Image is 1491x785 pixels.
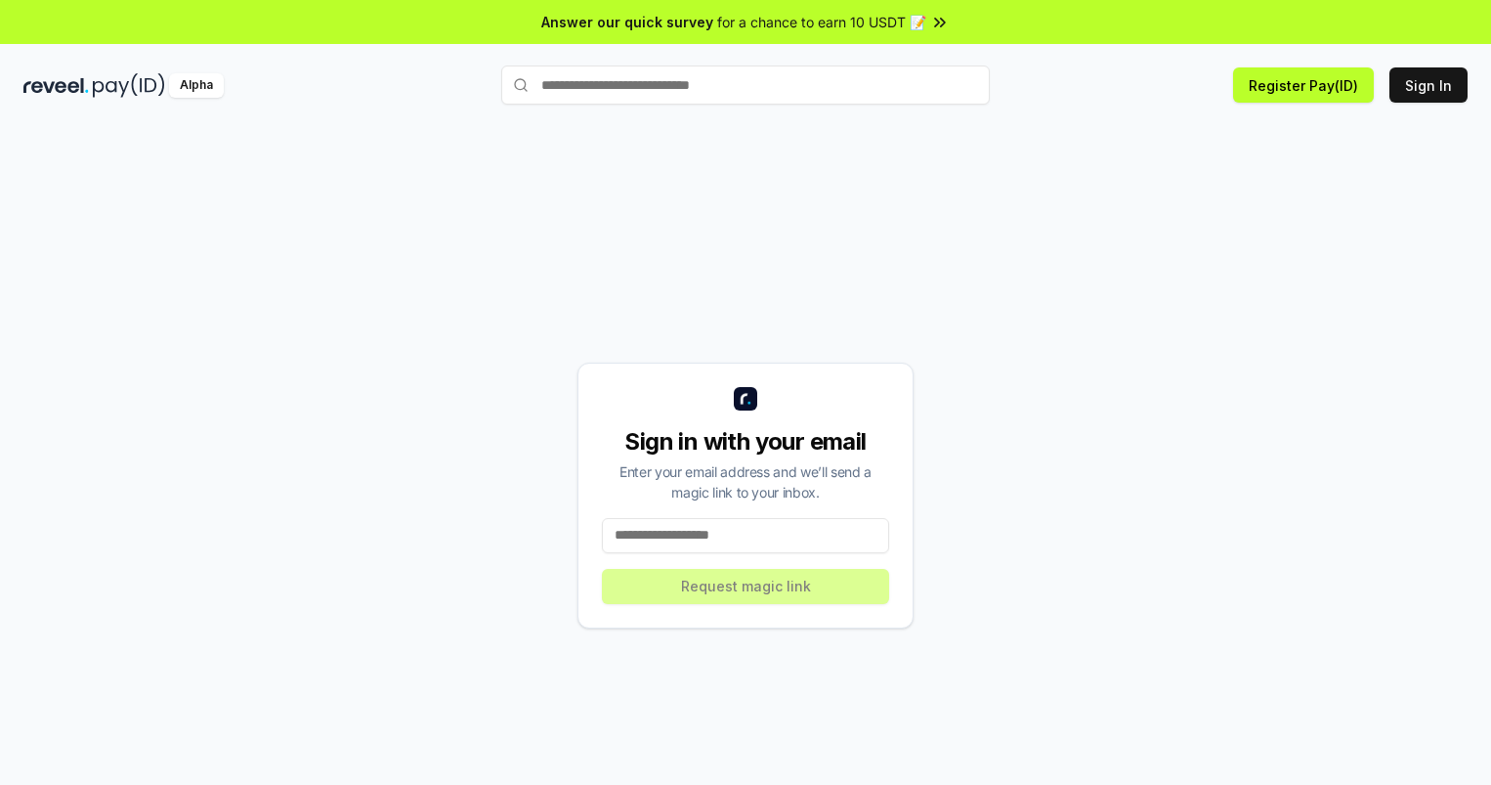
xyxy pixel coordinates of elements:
div: Enter your email address and we’ll send a magic link to your inbox. [602,461,889,502]
img: pay_id [93,73,165,98]
div: Alpha [169,73,224,98]
span: for a chance to earn 10 USDT 📝 [717,12,926,32]
button: Sign In [1389,67,1468,103]
img: logo_small [734,387,757,411]
span: Answer our quick survey [541,12,713,32]
img: reveel_dark [23,73,89,98]
div: Sign in with your email [602,426,889,458]
button: Register Pay(ID) [1233,67,1374,103]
